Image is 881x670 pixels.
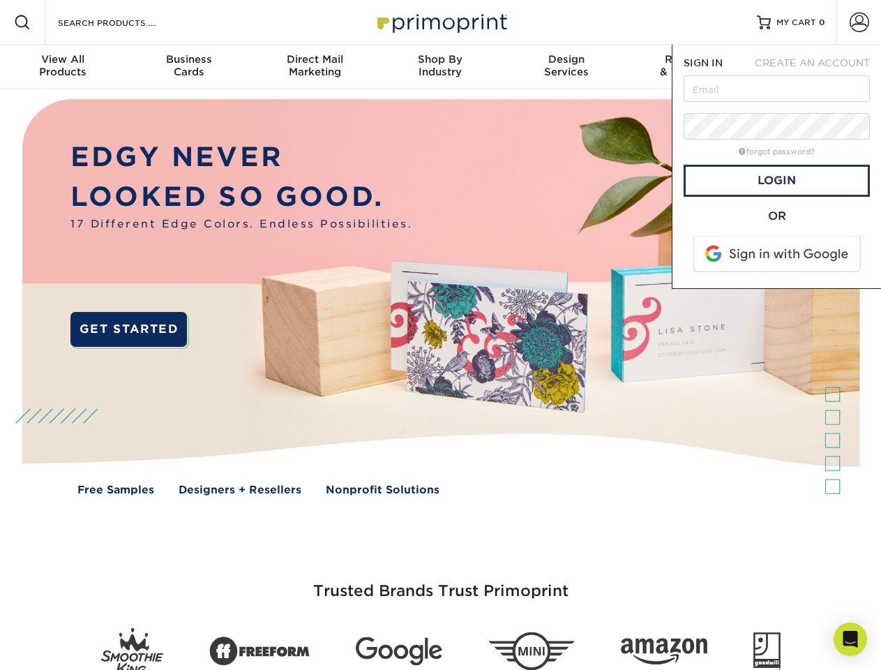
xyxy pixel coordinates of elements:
h3: Trusted Brands Trust Primoprint [33,549,849,617]
div: Marketing [252,53,377,78]
a: Designers + Resellers [179,482,301,498]
img: Google [356,637,442,666]
img: Goodwill [753,632,781,670]
span: Resources [629,53,755,66]
span: 17 Different Edge Colors. Endless Possibilities. [70,216,412,232]
span: Shop By [377,53,503,66]
a: Login [684,165,870,197]
img: Primoprint [371,7,511,37]
p: LOOKED SO GOOD. [70,177,412,217]
div: Industry [377,53,503,78]
span: CREATE AN ACCOUNT [755,57,870,68]
input: Email [684,75,870,102]
a: BusinessCards [126,45,251,89]
div: Cards [126,53,251,78]
span: Design [504,53,629,66]
a: Shop ByIndustry [377,45,503,89]
input: SEARCH PRODUCTS..... [57,14,193,31]
a: forgot password? [739,147,815,156]
img: Amazon [621,639,707,665]
p: EDGY NEVER [70,137,412,177]
span: SIGN IN [684,57,723,68]
span: Business [126,53,251,66]
span: 0 [819,17,825,27]
a: Resources& Templates [629,45,755,89]
div: Open Intercom Messenger [834,623,867,656]
div: OR [684,208,870,225]
div: & Templates [629,53,755,78]
a: GET STARTED [70,312,187,347]
a: DesignServices [504,45,629,89]
div: Services [504,53,629,78]
span: Direct Mail [252,53,377,66]
span: MY CART [776,17,816,29]
a: Nonprofit Solutions [326,482,439,498]
a: Direct MailMarketing [252,45,377,89]
a: Free Samples [77,482,154,498]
